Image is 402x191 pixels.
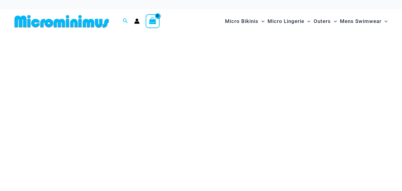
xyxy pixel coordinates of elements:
[223,11,390,31] nav: Site Navigation
[225,14,258,29] span: Micro Bikinis
[312,12,338,31] a: OutersMenu ToggleMenu Toggle
[338,12,389,31] a: Mens SwimwearMenu ToggleMenu Toggle
[381,14,388,29] span: Menu Toggle
[12,15,111,28] img: MM SHOP LOGO FLAT
[304,14,310,29] span: Menu Toggle
[266,12,312,31] a: Micro LingerieMenu ToggleMenu Toggle
[146,14,160,28] a: View Shopping Cart, empty
[267,14,304,29] span: Micro Lingerie
[314,14,331,29] span: Outers
[123,18,128,25] a: Search icon link
[223,12,266,31] a: Micro BikinisMenu ToggleMenu Toggle
[258,14,264,29] span: Menu Toggle
[331,14,337,29] span: Menu Toggle
[134,18,140,24] a: Account icon link
[340,14,381,29] span: Mens Swimwear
